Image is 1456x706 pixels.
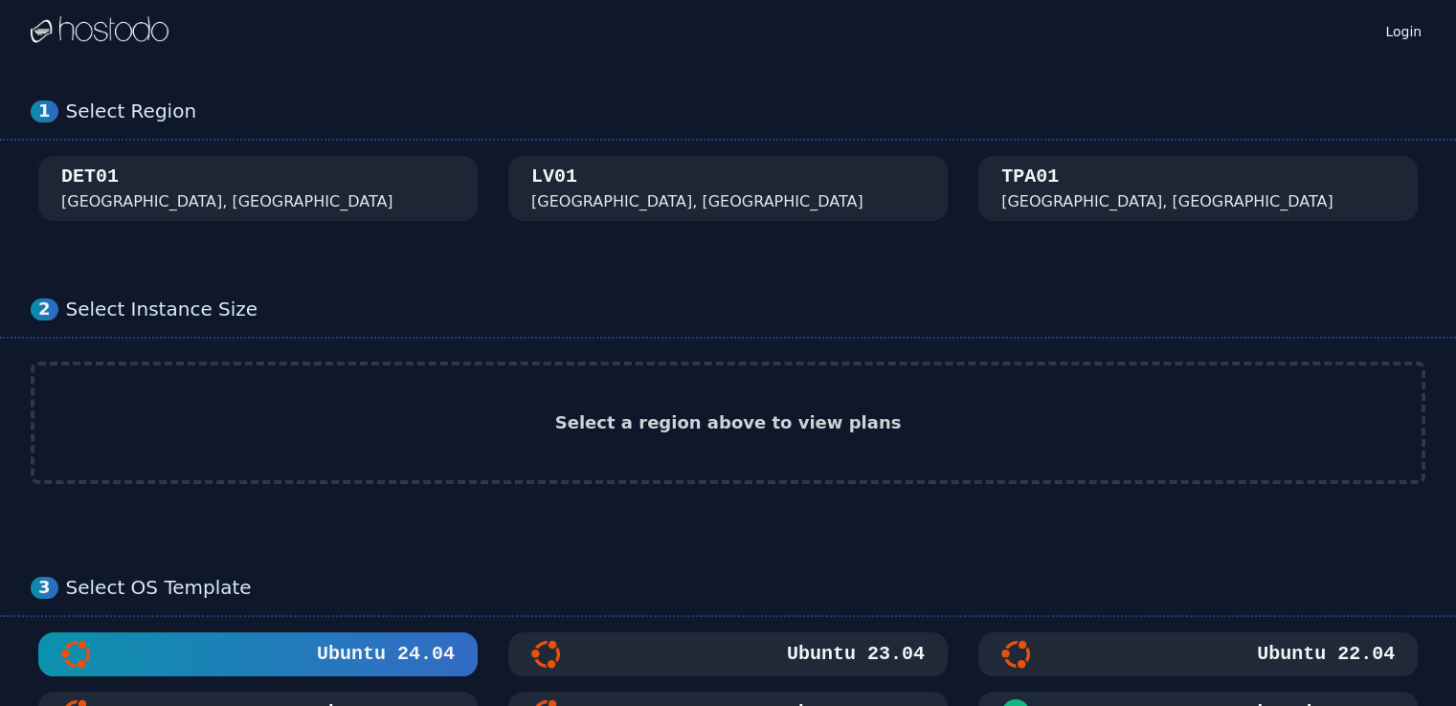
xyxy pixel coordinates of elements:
[531,164,577,190] div: LV01
[508,632,948,676] button: Ubuntu 23.04Ubuntu 23.04
[31,298,58,320] div: 2
[1381,18,1425,41] a: Login
[531,640,560,669] img: Ubuntu 23.04
[783,641,925,668] h3: Ubuntu 23.04
[1001,190,1333,213] div: [GEOGRAPHIC_DATA], [GEOGRAPHIC_DATA]
[531,190,863,213] div: [GEOGRAPHIC_DATA], [GEOGRAPHIC_DATA]
[31,16,168,45] img: Logo
[1001,164,1059,190] div: TPA01
[61,164,119,190] div: DET01
[31,577,58,599] div: 3
[61,190,393,213] div: [GEOGRAPHIC_DATA], [GEOGRAPHIC_DATA]
[31,100,58,122] div: 1
[1001,640,1030,669] img: Ubuntu 22.04
[66,576,1425,600] div: Select OS Template
[313,641,455,668] h3: Ubuntu 24.04
[508,156,948,221] button: LV01 [GEOGRAPHIC_DATA], [GEOGRAPHIC_DATA]
[61,640,90,669] img: Ubuntu 24.04
[38,156,478,221] button: DET01 [GEOGRAPHIC_DATA], [GEOGRAPHIC_DATA]
[978,156,1418,221] button: TPA01 [GEOGRAPHIC_DATA], [GEOGRAPHIC_DATA]
[66,99,1425,123] div: Select Region
[1253,641,1395,668] h3: Ubuntu 22.04
[555,409,902,436] h2: Select a region above to view plans
[978,632,1418,676] button: Ubuntu 22.04Ubuntu 22.04
[66,298,1425,321] div: Select Instance Size
[38,632,478,676] button: Ubuntu 24.04Ubuntu 24.04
